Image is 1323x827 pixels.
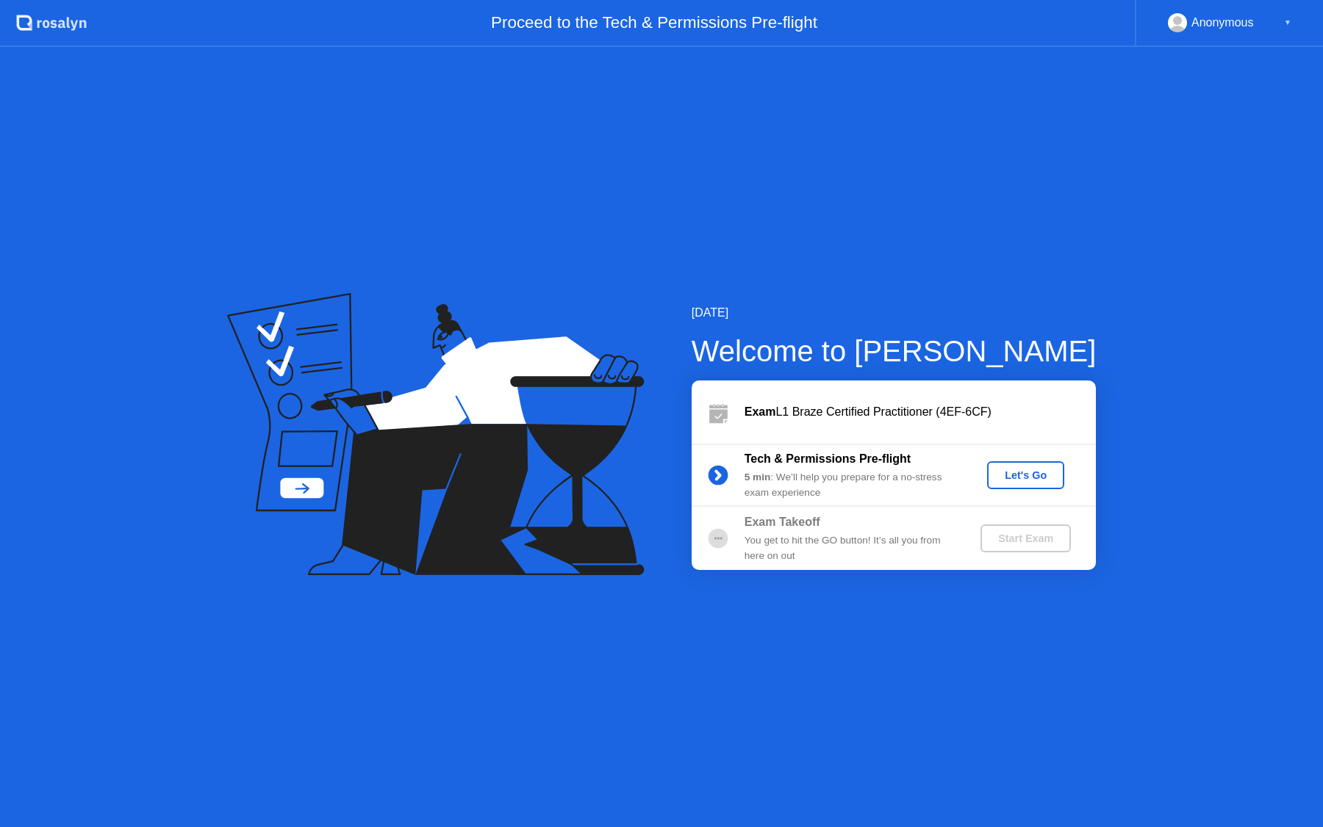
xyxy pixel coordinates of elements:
b: 5 min [745,472,771,483]
div: Welcome to [PERSON_NAME] [692,329,1097,373]
div: Anonymous [1191,13,1254,32]
div: You get to hit the GO button! It’s all you from here on out [745,533,956,563]
div: ▼ [1284,13,1291,32]
b: Exam [745,405,776,418]
div: Start Exam [986,532,1065,544]
div: L1 Braze Certified Practitioner (4EF-6CF) [745,403,1096,421]
div: Let's Go [993,469,1058,481]
div: [DATE] [692,304,1097,322]
button: Let's Go [987,461,1064,489]
button: Start Exam [980,524,1071,552]
div: : We’ll help you prepare for a no-stress exam experience [745,470,956,500]
b: Exam Takeoff [745,516,820,528]
b: Tech & Permissions Pre-flight [745,452,911,465]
